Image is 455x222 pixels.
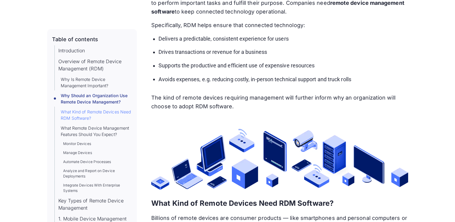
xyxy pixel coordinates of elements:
[52,36,98,43] div: Table of contents
[151,93,408,111] p: The kind of remote devices requiring management will further inform why an organization will choo...
[63,168,132,179] a: Analyze and Report on Device Deployments
[151,115,408,124] p: ‍
[158,48,408,57] li: Drives transactions or revenue for a business
[58,197,132,211] a: ‍Key Types of Remote Device Management
[63,141,91,146] a: Monitor Devices
[61,108,132,121] a: What Kind of Remote Devices Need RDM Software?
[58,47,85,54] a: Introduction
[63,182,132,193] a: Integrate Devices With Enterprise Systems
[61,125,132,137] a: What Remote Device Management Features Should You Expect?
[61,92,132,105] a: Why Should an Organization Use Remote Device Management?
[63,150,92,155] a: Manage Devices
[158,35,408,43] li: Delivers a predictable, consistent experience for users
[158,61,408,70] li: Supports the productive and efficient use of expensive resources
[63,159,111,164] a: Automate Device Processes
[61,76,132,88] a: Why Is Remote Device Management Important?
[151,199,334,207] strong: What Kind of Remote Devices Need RDM Software?
[58,58,132,72] a: Overview of Remote Device Management (RDM)
[158,75,408,84] li: Avoids expenses, e.g. reducing costly, in-person technical support and truck rolls
[151,21,408,30] p: Specifically, RDM helps ensure that connected technology:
